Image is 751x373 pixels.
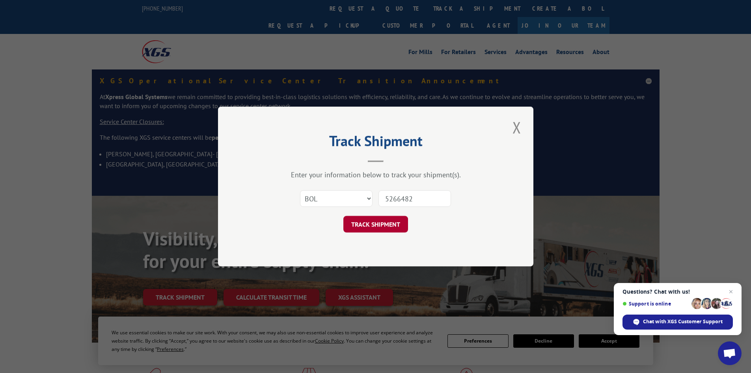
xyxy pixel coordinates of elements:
[510,116,524,138] button: Close modal
[378,190,451,207] input: Number(s)
[257,135,494,150] h2: Track Shipment
[718,341,742,365] a: Open chat
[343,216,408,232] button: TRACK SHIPMENT
[643,318,723,325] span: Chat with XGS Customer Support
[622,289,733,295] span: Questions? Chat with us!
[622,301,689,307] span: Support is online
[622,315,733,330] span: Chat with XGS Customer Support
[257,170,494,179] div: Enter your information below to track your shipment(s).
